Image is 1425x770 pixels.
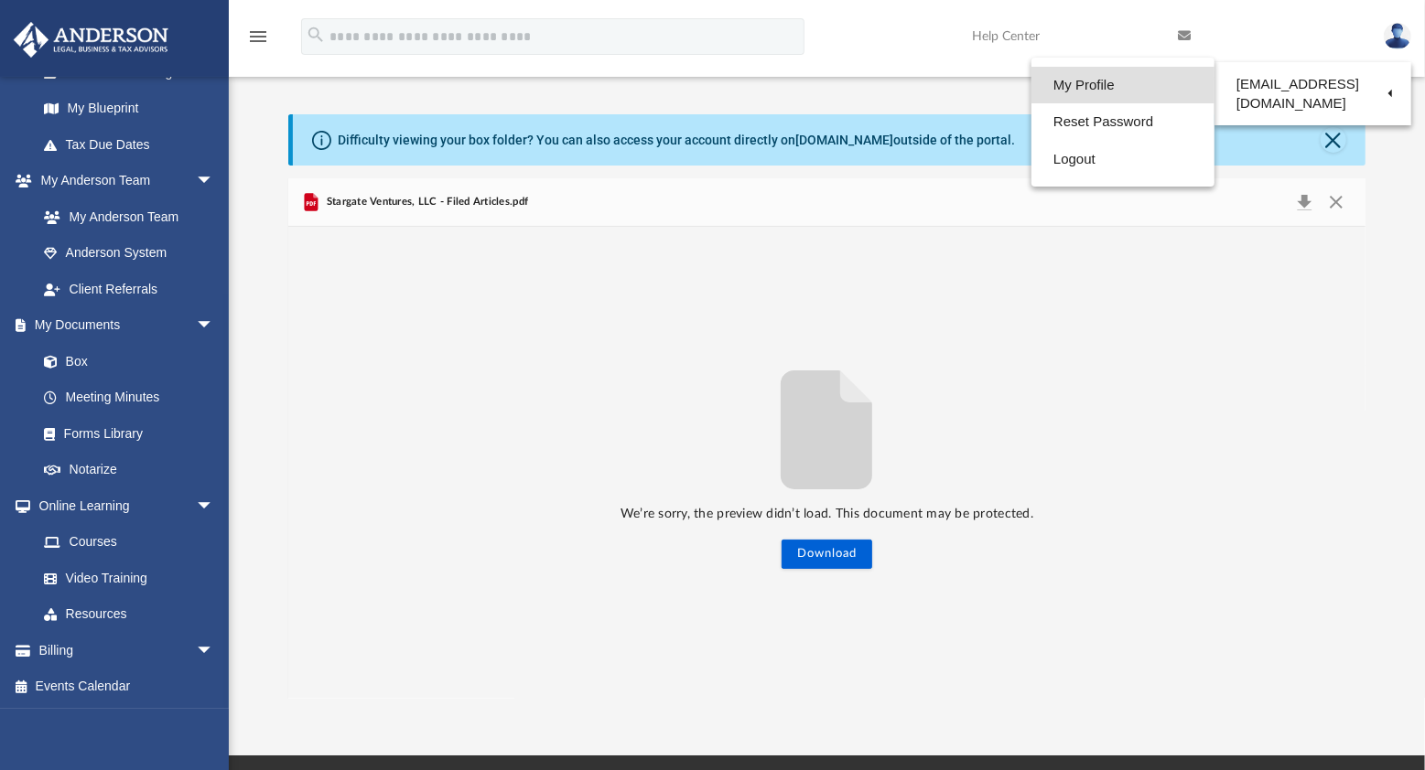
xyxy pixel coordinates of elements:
[26,198,223,235] a: My Anderson Team
[288,503,1365,526] p: We’re sorry, the preview didn’t load. This document may be protected.
[26,343,223,380] a: Box
[338,131,1015,150] div: Difficulty viewing your box folder? You can also access your account directly on outside of the p...
[26,524,232,561] a: Courses
[26,415,223,452] a: Forms Library
[1031,141,1214,178] a: Logout
[26,380,232,416] a: Meeting Minutes
[196,487,232,525] span: arrow_drop_down
[1214,67,1411,121] a: [EMAIL_ADDRESS][DOMAIN_NAME]
[1031,103,1214,141] a: Reset Password
[26,91,232,127] a: My Blueprint
[13,668,242,705] a: Events Calendar
[1321,127,1346,153] button: Close
[1031,67,1214,104] a: My Profile
[795,133,893,147] a: [DOMAIN_NAME]
[26,596,232,633] a: Resources
[288,178,1365,699] div: Preview
[1320,189,1353,215] button: Close
[288,227,1365,699] div: File preview
[13,307,232,344] a: My Documentsarrow_drop_down
[322,194,528,210] span: Stargate Ventures, LLC - Filed Articles.pdf
[1288,189,1321,215] button: Download
[13,487,232,524] a: Online Learningarrow_drop_down
[26,235,232,272] a: Anderson System
[782,540,872,569] button: Download
[247,26,269,48] i: menu
[26,126,242,163] a: Tax Due Dates
[26,452,232,488] a: Notarize
[13,632,242,668] a: Billingarrow_drop_down
[247,35,269,48] a: menu
[13,163,232,199] a: My Anderson Teamarrow_drop_down
[196,307,232,345] span: arrow_drop_down
[26,560,223,596] a: Video Training
[306,25,326,45] i: search
[196,632,232,669] span: arrow_drop_down
[8,22,174,58] img: Anderson Advisors Platinum Portal
[26,271,232,307] a: Client Referrals
[196,163,232,200] span: arrow_drop_down
[1384,23,1411,49] img: User Pic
